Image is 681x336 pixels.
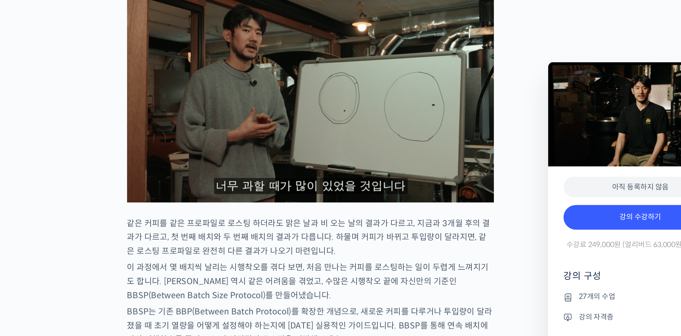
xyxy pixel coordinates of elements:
span: 설정 [111,239,120,245]
h4: 강의 구성 [434,189,542,203]
a: 설정 [93,228,138,246]
p: 같은 커피를 같은 프로파일로 로스팅 하더라도 맑은 날과 비 오는 날의 결과가 다르고, 지금과 3개월 후의 결과가 다르고, 첫 번째 배치와 두 번째 배치의 결과가 다릅니다. 하... [128,152,385,181]
div: 아직 등록하지 않음 [434,124,542,139]
p: BBSP는 기존 BBP(Between Batch Protocol)를 확장한 개념으로, 새로운 커피를 다루거나 투입량이 달라졌을 때 초기 열량을 어떻게 설정해야 하는지에 [DA... [128,214,385,243]
span: 홈 [23,239,27,245]
a: 홈 [2,228,48,246]
a: 대화 [48,228,93,246]
span: 수강료 249,000원 (얼리버드 63,000원 할인 적용) [436,168,540,175]
li: 강의 자격증 [434,218,542,227]
a: 강의 수강하기 [434,144,542,161]
li: 27개의 수업 [434,204,542,212]
span: 대화 [66,239,75,245]
p: 이 과정에서 몇 배치씩 날리는 시행착오를 겪다 보면, 처음 만나는 커피를 로스팅하는 일이 두렵게 느껴지기도 합니다. [PERSON_NAME] 역시 같은 어려움을 겪었고, 수많... [128,183,385,212]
